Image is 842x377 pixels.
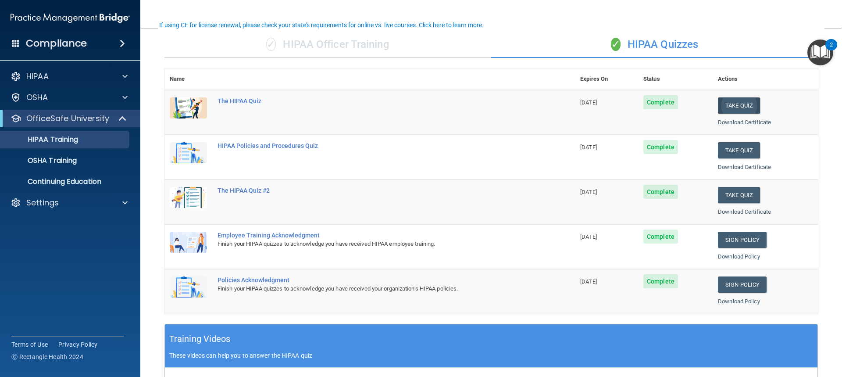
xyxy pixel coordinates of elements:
[26,37,87,50] h4: Compliance
[218,239,531,249] div: Finish your HIPAA quizzes to acknowledge you have received HIPAA employee training.
[713,68,818,90] th: Actions
[26,71,49,82] p: HIPAA
[11,352,83,361] span: Ⓒ Rectangle Health 2024
[580,278,597,285] span: [DATE]
[643,274,678,288] span: Complete
[580,144,597,151] span: [DATE]
[690,315,831,350] iframe: Drift Widget Chat Controller
[580,189,597,195] span: [DATE]
[718,164,771,170] a: Download Certificate
[611,38,621,51] span: ✓
[266,38,276,51] span: ✓
[218,97,531,104] div: The HIPAA Quiz
[643,185,678,199] span: Complete
[58,340,98,349] a: Privacy Policy
[11,113,127,124] a: OfficeSafe University
[491,32,818,58] div: HIPAA Quizzes
[643,95,678,109] span: Complete
[164,32,491,58] div: HIPAA Officer Training
[580,99,597,106] span: [DATE]
[6,177,125,186] p: Continuing Education
[807,39,833,65] button: Open Resource Center, 2 new notifications
[718,298,760,305] a: Download Policy
[218,232,531,239] div: Employee Training Acknowledgment
[718,253,760,260] a: Download Policy
[718,119,771,126] a: Download Certificate
[11,92,128,103] a: OSHA
[169,331,231,347] h5: Training Videos
[6,135,78,144] p: HIPAA Training
[718,232,767,248] a: Sign Policy
[164,68,212,90] th: Name
[718,142,760,158] button: Take Quiz
[26,92,48,103] p: OSHA
[718,187,760,203] button: Take Quiz
[643,230,678,244] span: Complete
[26,113,109,124] p: OfficeSafe University
[26,197,59,208] p: Settings
[718,97,760,114] button: Take Quiz
[638,68,713,90] th: Status
[11,9,130,27] img: PMB logo
[159,22,484,28] div: If using CE for license renewal, please check your state's requirements for online vs. live cours...
[218,276,531,284] div: Policies Acknowledgment
[643,140,678,154] span: Complete
[11,197,128,208] a: Settings
[575,68,638,90] th: Expires On
[718,276,767,293] a: Sign Policy
[580,233,597,240] span: [DATE]
[218,187,531,194] div: The HIPAA Quiz #2
[218,142,531,149] div: HIPAA Policies and Procedures Quiz
[11,71,128,82] a: HIPAA
[169,352,813,359] p: These videos can help you to answer the HIPAA quiz
[830,45,833,56] div: 2
[11,340,48,349] a: Terms of Use
[158,21,485,29] button: If using CE for license renewal, please check your state's requirements for online vs. live cours...
[218,284,531,294] div: Finish your HIPAA quizzes to acknowledge you have received your organization’s HIPAA policies.
[718,208,771,215] a: Download Certificate
[6,156,77,165] p: OSHA Training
